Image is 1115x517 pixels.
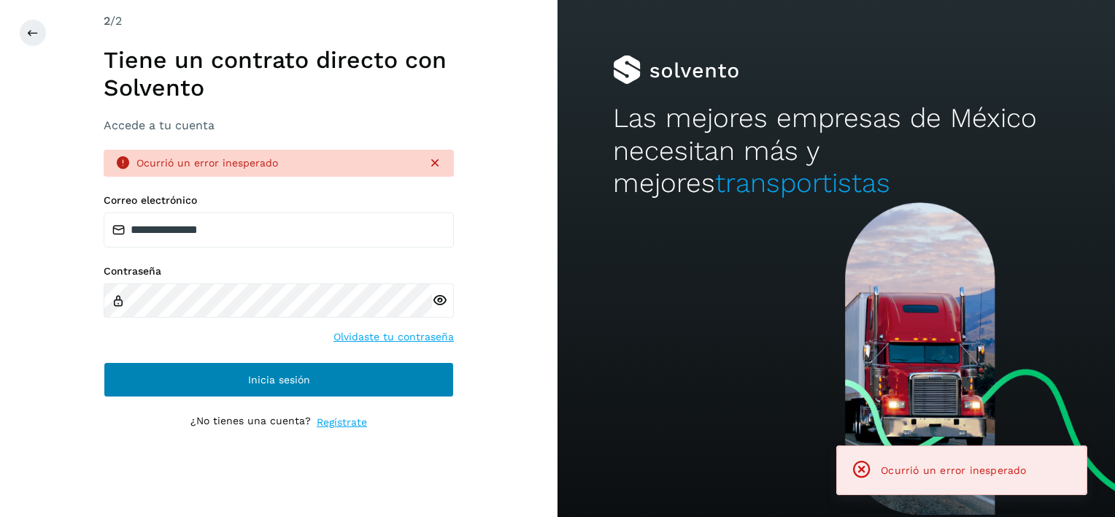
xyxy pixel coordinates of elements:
[613,102,1059,199] h2: Las mejores empresas de México necesitan más y mejores
[104,265,454,277] label: Contraseña
[104,194,454,207] label: Correo electrónico
[333,329,454,345] a: Olvidaste tu contraseña
[136,156,416,171] div: Ocurrió un error inesperado
[881,464,1026,476] span: Ocurrió un error inesperado
[104,12,454,30] div: /2
[715,167,890,199] span: transportistas
[190,415,311,430] p: ¿No tienes una cuenta?
[104,362,454,397] button: Inicia sesión
[317,415,367,430] a: Regístrate
[104,46,454,102] h1: Tiene un contrato directo con Solvento
[104,118,454,132] h3: Accede a tu cuenta
[104,14,110,28] span: 2
[168,448,390,505] iframe: reCAPTCHA
[248,375,310,385] span: Inicia sesión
